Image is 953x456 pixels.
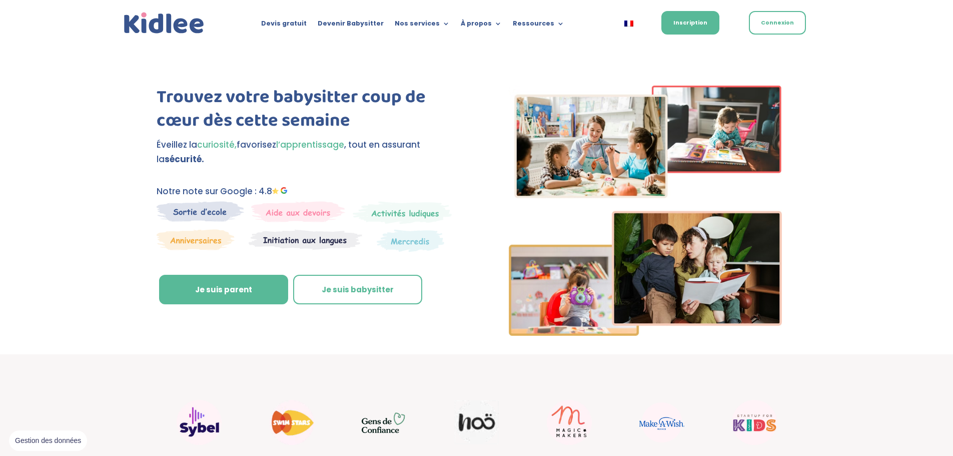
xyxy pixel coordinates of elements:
[249,395,334,450] div: 9 / 22
[157,229,235,250] img: Anniversaire
[527,395,612,450] div: 12 / 22
[454,400,499,445] img: Noo
[661,11,719,35] a: Inscription
[639,402,684,442] img: Make a wish
[293,275,422,305] a: Je suis babysitter
[249,229,362,250] img: Atelier thematique
[509,327,782,339] picture: Imgs-2
[177,400,222,445] img: Sybel
[513,20,564,31] a: Ressources
[157,184,459,199] p: Notre note sur Google : 4.8
[157,86,459,138] h1: Trouvez votre babysitter coup de cœur dès cette semaine
[157,138,459,167] p: Éveillez la favorisez , tout en assurant la
[165,153,204,165] strong: sécurité.
[318,20,384,31] a: Devenir Babysitter
[9,430,87,451] button: Gestion des données
[276,139,344,151] span: l’apprentissage
[15,436,81,445] span: Gestion des données
[251,201,345,222] img: weekends
[749,11,806,35] a: Connexion
[122,10,207,37] img: logo_kidlee_bleu
[362,412,407,433] img: GDC
[353,201,452,224] img: Mercredi
[547,400,592,445] img: Magic makers
[157,395,242,450] div: 8 / 22
[157,201,244,222] img: Sortie decole
[159,275,288,305] a: Je suis parent
[624,21,633,27] img: Français
[342,400,427,445] div: 10 / 22
[261,20,307,31] a: Devis gratuit
[619,397,704,447] div: 13 / 22
[377,229,444,252] img: Thematique
[434,395,519,450] div: 11 / 22
[461,20,502,31] a: À propos
[122,10,207,37] a: Kidlee Logo
[395,20,450,31] a: Nos services
[712,395,797,450] div: 14 / 22
[197,139,237,151] span: curiosité,
[732,400,777,445] img: startup for kids
[269,400,314,445] img: Swim stars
